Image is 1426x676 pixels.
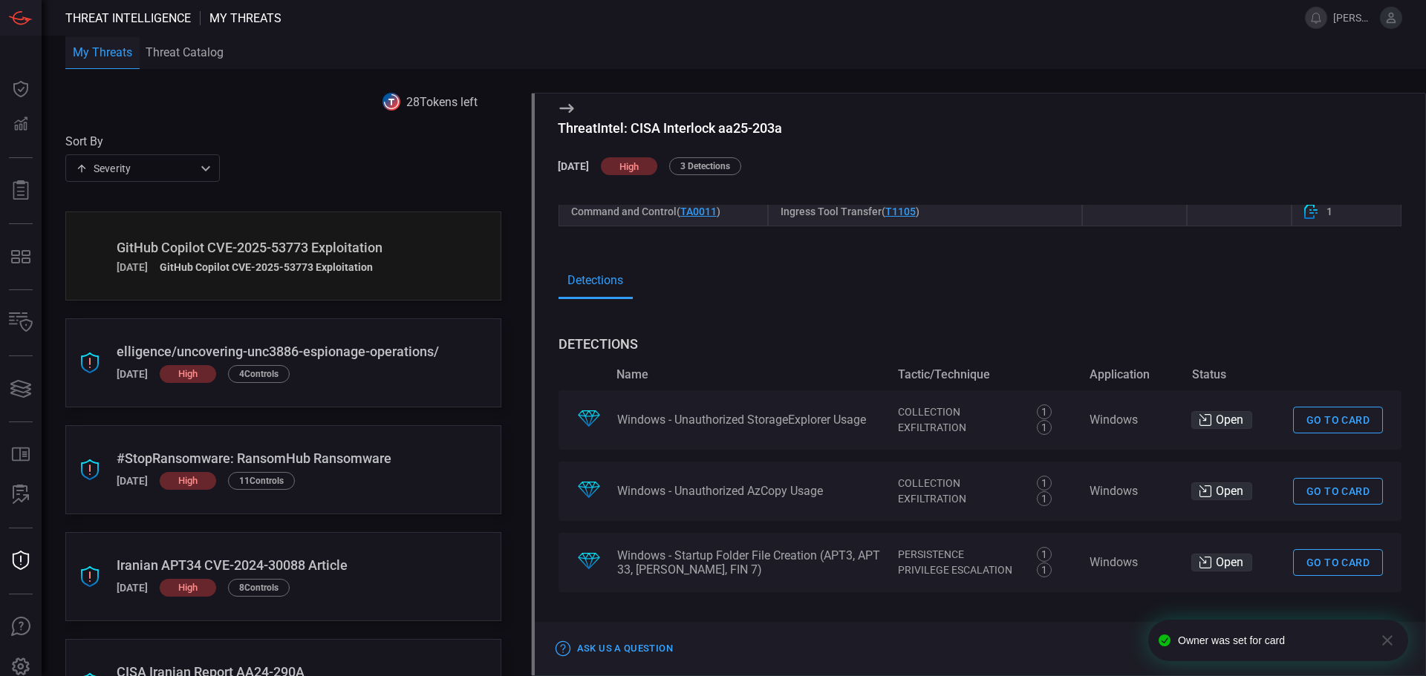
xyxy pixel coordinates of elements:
div: [DATE] [117,475,148,487]
span: Status [1192,367,1282,381]
div: Exfiltration [898,491,1020,507]
button: Reports [3,173,39,209]
div: Windows - Startup Folder File Creation (APT3, APT 33, [PERSON_NAME], FIN 7) [617,548,887,577]
div: 1 [1037,404,1052,419]
button: Cards [3,371,39,407]
div: [DATE] [117,582,148,594]
div: 1 [1037,547,1052,562]
h5: [DATE] [558,160,589,172]
div: high [160,365,216,383]
div: Privilege Escalation [898,562,1020,578]
label: Sort By [65,134,220,148]
div: high [160,579,216,597]
a: Go to card [1293,478,1383,505]
div: Iranian APT34 CVE-2024-30088 Article [117,557,418,573]
div: GitHub Copilot CVE-2025-53773 Exploitation [117,240,435,255]
button: Detections [3,107,39,142]
div: 4 Control s [228,365,290,383]
div: [DATE] [117,261,148,273]
span: Application [1090,367,1179,381]
div: Windows [1090,484,1179,498]
div: Open [1191,411,1252,429]
div: high [601,157,657,175]
button: ALERT ANALYSIS [3,477,39,513]
a: T1105 [885,206,916,217]
div: Windows [1090,555,1179,569]
div: Collection [898,404,1020,420]
a: TA0011 [680,206,717,217]
div: Windows [1090,413,1179,427]
span: My Threats [209,11,281,25]
div: [DATE] [117,368,148,380]
span: Ingress Tool Transfer ( ) [781,206,919,217]
button: Inventory [3,305,39,341]
span: Name [616,367,887,381]
span: Command and Control ( ) [571,206,720,217]
button: Ask Us a Question [553,637,677,660]
button: Threat Catalog [140,36,229,69]
div: Owner was set for card [1178,634,1368,646]
button: Ask Us A Question [3,609,39,645]
button: MITRE - Detection Posture [3,239,39,275]
span: [PERSON_NAME].[PERSON_NAME] [1333,12,1374,24]
button: Detections [559,263,633,299]
span: 28 Tokens left [406,95,478,109]
span: 1 [1326,206,1332,217]
div: Windows - Unauthorized StorageExplorer Usage [617,413,887,427]
button: Rule Catalog [3,437,39,473]
div: Open [1191,554,1252,571]
div: 1 [1037,420,1052,435]
button: My Threats [65,37,140,70]
div: #StopRansomware: RansomHub Ransomware [117,450,440,466]
div: 8 Control s [228,579,290,597]
span: Tactic/Technique [898,367,1078,381]
div: elligence/uncovering-unc3886-espionage-operations/ [117,344,463,359]
div: Collection [898,476,1020,491]
div: Windows - Unauthorized AzCopy Usage [617,484,887,498]
div: 3 Detections [669,157,741,175]
div: Severity [76,161,196,176]
button: Threat Intelligence [3,543,39,579]
div: Open [1191,482,1252,500]
div: detections [559,339,1401,350]
div: 1 [1037,476,1052,490]
div: Exfiltration [898,420,1020,436]
div: 1 [1037,562,1052,577]
div: 11 Control s [228,472,295,490]
a: Go to card [1293,407,1383,434]
div: ThreatIntel: CISA Interlock aa25-203a [558,120,1425,136]
button: Dashboard [3,71,39,107]
div: 1 [1037,491,1052,506]
a: Go to card [1293,549,1383,577]
h5: GitHub Copilot CVE-2025-53773 Exploitation [160,261,373,273]
div: high [160,472,216,490]
div: Persistence [898,547,1020,562]
span: Threat Intelligence [65,11,191,25]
